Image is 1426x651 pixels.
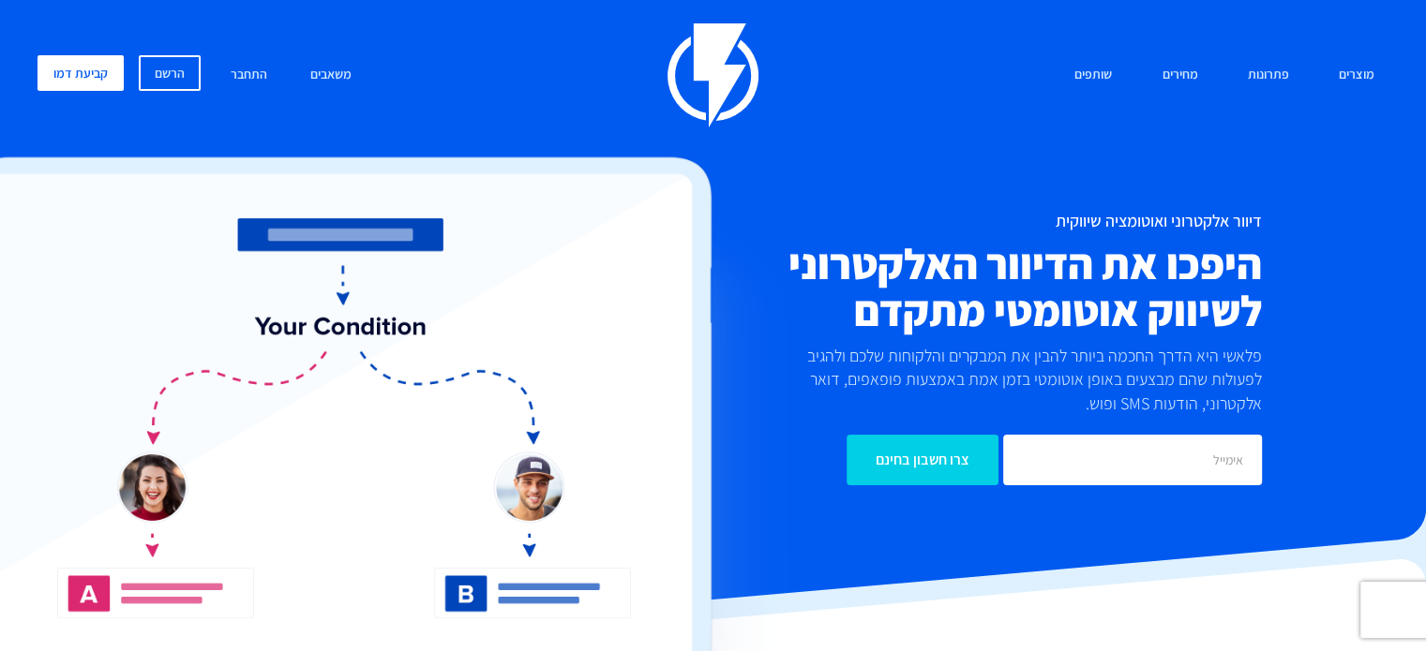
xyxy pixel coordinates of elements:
a: הרשם [139,55,201,91]
a: התחבר [217,55,281,96]
input: צרו חשבון בחינם [847,435,998,485]
a: מחירים [1148,55,1211,96]
a: מוצרים [1325,55,1388,96]
a: קביעת דמו [38,55,124,91]
a: שותפים [1060,55,1126,96]
a: פתרונות [1234,55,1303,96]
h2: היפכו את הדיוור האלקטרוני לשיווק אוטומטי מתקדם [614,240,1262,333]
a: משאבים [296,55,366,96]
h1: דיוור אלקטרוני ואוטומציה שיווקית [614,212,1262,230]
input: אימייל [1003,435,1262,485]
p: פלאשי היא הדרך החכמה ביותר להבין את המבקרים והלקוחות שלכם ולהגיב לפעולות שהם מבצעים באופן אוטומטי... [784,344,1262,416]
